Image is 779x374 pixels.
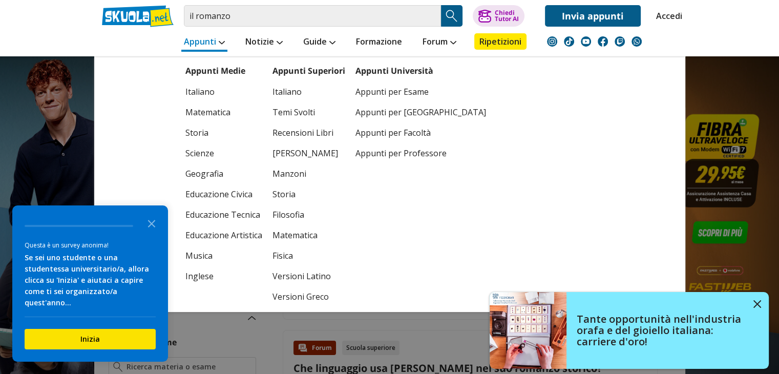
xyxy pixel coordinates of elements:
[185,65,245,76] a: Appunti Medie
[12,205,168,362] div: Survey
[272,225,345,245] a: Matematica
[243,33,285,52] a: Notizie
[615,36,625,47] img: twitch
[272,81,345,102] a: Italiano
[25,329,156,349] button: Inizia
[441,5,462,27] button: Search Button
[355,65,433,76] a: Appunti Università
[25,252,156,308] div: Se sei uno studente o una studentessa universitario/a, allora clicca su 'Inizia' e aiutaci a capi...
[474,33,527,50] a: Ripetizioni
[656,5,678,27] a: Accedi
[473,5,524,27] button: ChiediTutor AI
[494,10,518,22] div: Chiedi Tutor AI
[185,204,262,225] a: Educazione Tecnica
[753,300,761,308] img: close
[272,163,345,184] a: Manzoni
[185,143,262,163] a: Scienze
[581,36,591,47] img: youtube
[185,184,262,204] a: Educazione Civica
[181,33,227,52] a: Appunti
[272,122,345,143] a: Recensioni Libri
[185,122,262,143] a: Storia
[25,240,156,250] div: Questa è un survey anonima!
[420,33,459,52] a: Forum
[301,33,338,52] a: Guide
[141,213,162,233] button: Close the survey
[598,36,608,47] img: facebook
[184,5,441,27] input: Cerca appunti, riassunti o versioni
[272,286,345,307] a: Versioni Greco
[272,143,345,163] a: [PERSON_NAME]
[272,245,345,266] a: Fisica
[444,8,459,24] img: Cerca appunti, riassunti o versioni
[631,36,642,47] img: WhatsApp
[577,314,746,347] h4: Tante opportunità nell'industria orafa e del gioiello italiana: carriere d'oro!
[547,36,557,47] img: instagram
[185,225,262,245] a: Educazione Artistica
[185,102,262,122] a: Matematica
[272,65,345,76] a: Appunti Superiori
[355,102,486,122] a: Appunti per [GEOGRAPHIC_DATA]
[355,143,486,163] a: Appunti per Professore
[272,102,345,122] a: Temi Svolti
[185,81,262,102] a: Italiano
[490,292,769,369] a: Tante opportunità nell'industria orafa e del gioiello italiana: carriere d'oro!
[353,33,405,52] a: Formazione
[564,36,574,47] img: tiktok
[185,245,262,266] a: Musica
[545,5,641,27] a: Invia appunti
[272,184,345,204] a: Storia
[355,81,486,102] a: Appunti per Esame
[355,122,486,143] a: Appunti per Facoltà
[185,266,262,286] a: Inglese
[185,163,262,184] a: Geografia
[272,204,345,225] a: Filosofia
[272,266,345,286] a: Versioni Latino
